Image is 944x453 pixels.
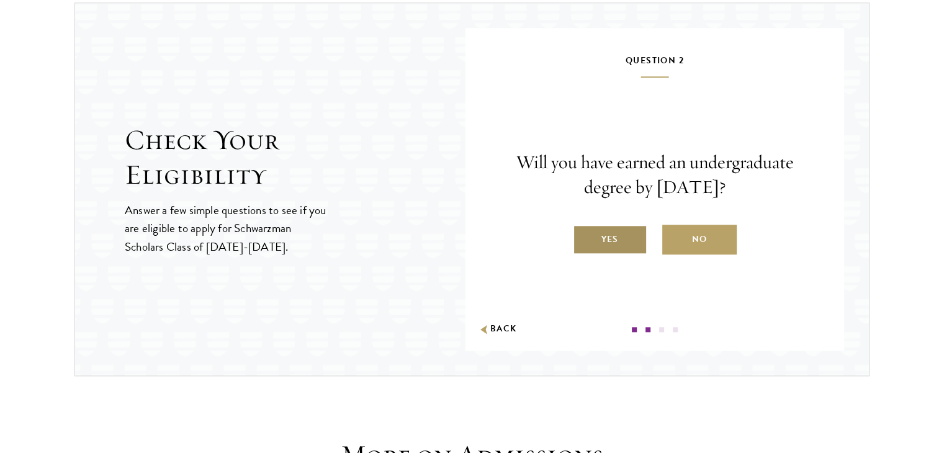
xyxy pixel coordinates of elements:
h5: Question 2 [503,53,807,78]
button: Back [478,323,517,336]
label: Yes [573,225,647,254]
p: Will you have earned an undergraduate degree by [DATE]? [503,150,807,200]
label: No [662,225,737,254]
h2: Check Your Eligibility [125,123,465,192]
p: Answer a few simple questions to see if you are eligible to apply for Schwarzman Scholars Class o... [125,201,328,255]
